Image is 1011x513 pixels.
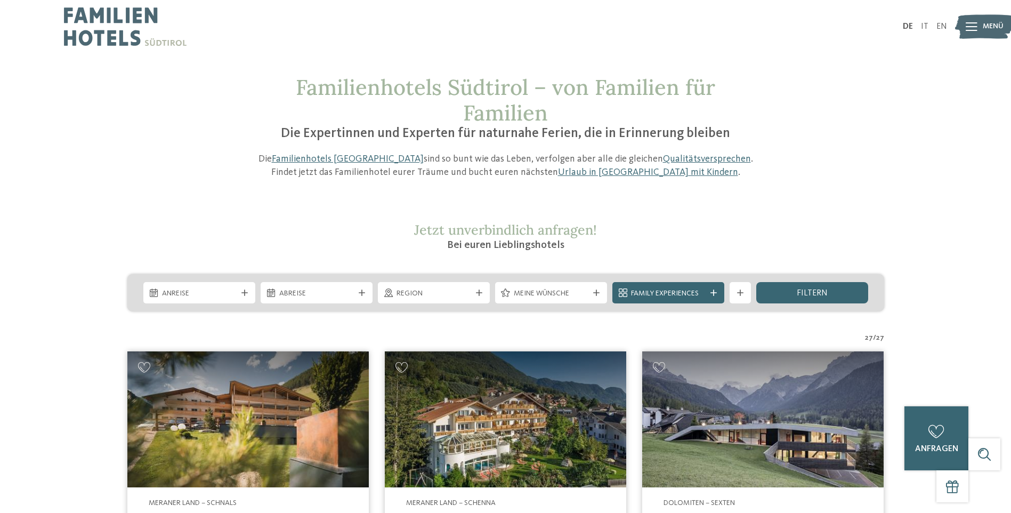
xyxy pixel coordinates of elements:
[414,221,597,238] span: Jetzt unverbindlich anfragen!
[921,22,928,31] a: IT
[642,351,884,487] img: Family Resort Rainer ****ˢ
[296,74,715,126] span: Familienhotels Südtirol – von Familien für Familien
[127,351,369,487] img: Aktiv & Familienhotel Adlernest ****
[406,499,496,507] span: Meraner Land – Schenna
[903,22,913,31] a: DE
[272,154,424,164] a: Familienhotels [GEOGRAPHIC_DATA]
[904,406,968,470] a: anfragen
[558,167,738,177] a: Urlaub in [GEOGRAPHIC_DATA] mit Kindern
[873,333,876,343] span: /
[385,351,626,487] img: Family Hotel Gutenberg ****
[397,288,471,299] span: Region
[162,288,237,299] span: Anreise
[663,154,751,164] a: Qualitätsversprechen
[281,127,730,140] span: Die Expertinnen und Experten für naturnahe Ferien, die in Erinnerung bleiben
[447,240,564,251] span: Bei euren Lieblingshotels
[983,21,1004,32] span: Menü
[876,333,884,343] span: 27
[149,499,237,507] span: Meraner Land – Schnals
[514,288,588,299] span: Meine Wünsche
[915,445,958,453] span: anfragen
[253,153,759,179] p: Die sind so bunt wie das Leben, verfolgen aber alle die gleichen . Findet jetzt das Familienhotel...
[631,288,706,299] span: Family Experiences
[797,289,828,298] span: filtern
[936,22,947,31] a: EN
[279,288,354,299] span: Abreise
[664,499,735,507] span: Dolomiten – Sexten
[865,333,873,343] span: 27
